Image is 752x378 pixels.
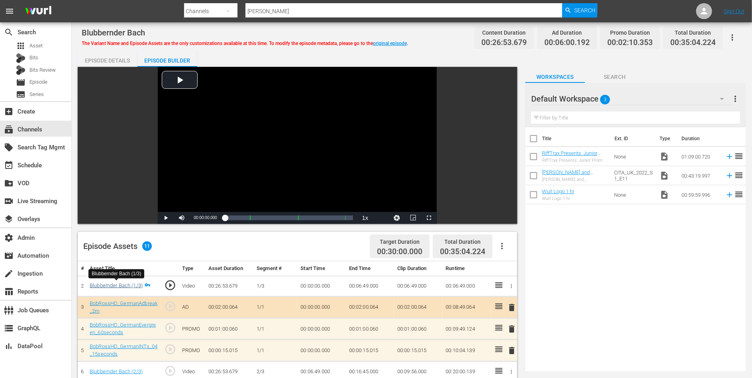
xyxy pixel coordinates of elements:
td: None [611,185,656,204]
td: 3 [78,297,86,318]
span: Create [4,107,14,116]
td: 00:00:15.015 [346,340,394,361]
span: 00:35:04.224 [440,247,485,256]
span: reorder [734,170,744,180]
span: Episode [29,78,47,86]
td: 00:10:04.139 [442,340,491,361]
span: 11 [142,241,152,251]
td: 00:59:59.996 [678,185,722,204]
td: None [611,147,656,166]
td: 00:02:00.064 [205,297,253,318]
button: Play [158,212,174,224]
td: 5 [78,340,86,361]
span: play_circle_outline [165,365,177,377]
span: more_vert [730,94,740,104]
button: Picture-in-Picture [405,212,421,224]
span: Video [660,152,669,161]
button: delete [507,345,517,356]
div: Ad Duration [544,27,590,38]
td: 00:06:49.000 [442,276,491,297]
span: Bits Review [29,66,56,74]
span: Ingestion [4,269,14,278]
th: End Time [346,261,394,276]
th: Ext. ID [610,127,655,150]
td: AD [179,297,205,318]
div: Default Workspace [531,88,732,110]
span: Bits [29,54,38,62]
th: # [78,261,86,276]
a: Blubbernder Bach (1/3) [90,282,143,288]
td: 00:09:49.124 [442,318,491,340]
span: 00:30:00.000 [377,247,422,257]
button: Jump To Time [389,212,405,224]
td: CITA_UK_2022_S1_E11 [611,166,656,185]
td: 00:01:00.060 [205,318,253,340]
th: Duration [677,127,725,150]
span: Video [660,171,669,180]
button: Fullscreen [421,212,437,224]
div: Blubbernder Bach (1/3) [92,270,141,277]
th: Asset Duration [205,261,253,276]
span: reorder [734,151,744,161]
td: 01:09:00.720 [678,147,722,166]
a: BobRossHD_GermanINTs_04_15seconds [90,343,157,357]
span: Live Streaming [4,196,14,206]
button: Episode Details [78,51,137,67]
button: Episode Builder [137,51,197,67]
span: Search Tag Mgmt [4,143,14,152]
span: Blubbernder Bach [82,28,145,37]
div: Episode Details [78,51,137,70]
td: 00:00:00.000 [297,340,346,361]
td: 00:01:00.060 [346,318,394,340]
td: PROMO [179,318,205,340]
th: Type [179,261,205,276]
img: ans4CAIJ8jUAAAAAAAAAAAAAAAAAAAAAAAAgQb4GAAAAAAAAAAAAAAAAAAAAAAAAJMjXAAAAAAAAAAAAAAAAAAAAAAAAgAT5G... [19,2,57,21]
th: Type [655,127,677,150]
th: Asset Title [86,261,161,276]
td: PROMO [179,340,205,361]
span: Asset [29,42,43,50]
span: Search [585,72,645,82]
td: 00:26:53.679 [205,276,253,297]
td: 00:02:00.064 [346,297,394,318]
span: 00:06:00.192 [544,38,590,47]
span: delete [507,324,517,334]
button: Search [562,3,597,18]
span: delete [507,303,517,312]
a: RiffTrax Presents: Junior Prom [542,150,601,162]
td: 1/3 [253,276,297,297]
span: Episode [16,78,26,87]
td: 1/1 [253,340,297,361]
a: Blubbernder Bach (2/3) [90,368,143,374]
div: Episode Builder [137,51,197,70]
span: Search [574,3,595,18]
button: delete [507,323,517,335]
span: Asset [16,41,26,51]
span: play_circle_outline [165,343,177,355]
td: 00:06:49.000 [394,276,442,297]
button: delete [507,302,517,313]
th: Title [542,127,610,150]
svg: Add to Episode [725,190,734,199]
div: Video Player [158,67,437,224]
td: 00:00:00.000 [297,297,346,318]
span: 00:35:04.224 [670,38,716,47]
td: 1/1 [253,297,297,318]
span: 00:00:00.000 [194,215,217,220]
td: 00:08:49.064 [442,297,491,318]
td: 00:02:00.064 [394,297,442,318]
span: VOD [4,178,14,188]
span: Admin [4,233,14,243]
svg: Add to Episode [725,152,734,161]
div: [PERSON_NAME] and [PERSON_NAME] [542,177,608,182]
span: Video [660,190,669,200]
td: 00:00:15.015 [394,340,442,361]
div: Episode Assets [83,241,152,251]
span: GraphQL [4,323,14,333]
span: delete [507,346,517,355]
span: Workspaces [525,72,585,82]
td: 00:00:00.000 [297,276,346,297]
td: 4 [78,318,86,340]
td: 00:43:19.997 [678,166,722,185]
a: BobRossHD_GermanEvergreen_60seconds [90,322,156,335]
